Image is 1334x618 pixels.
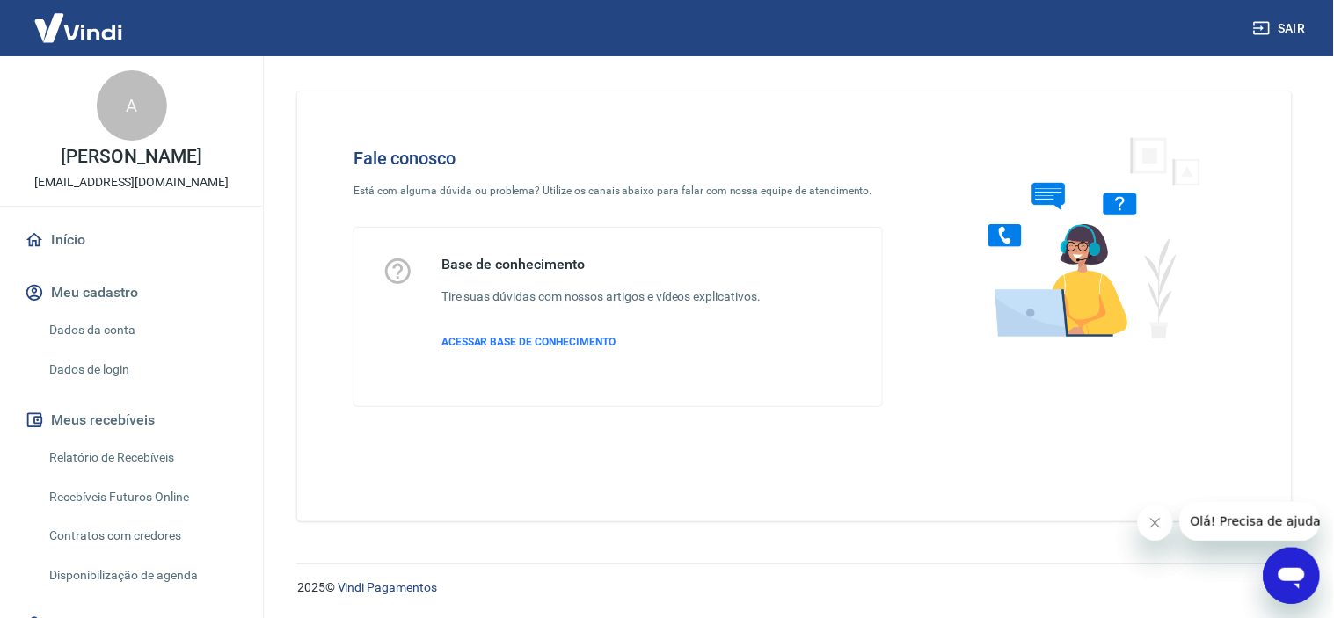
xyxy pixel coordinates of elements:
span: Olá! Precisa de ajuda? [11,12,148,26]
a: Disponibilização de agenda [42,557,242,593]
a: ACESSAR BASE DE CONHECIMENTO [441,334,761,350]
button: Meus recebíveis [21,401,242,440]
p: 2025 © [297,578,1292,597]
a: Dados de login [42,352,242,388]
iframe: Botão para abrir a janela de mensagens [1264,548,1320,604]
img: Fale conosco [953,120,1221,354]
iframe: Mensagem da empresa [1180,502,1320,541]
div: A [97,70,167,141]
h4: Fale conosco [354,148,883,169]
p: [PERSON_NAME] [61,148,201,166]
a: Início [21,221,242,259]
a: Vindi Pagamentos [338,580,437,594]
a: Contratos com credores [42,518,242,554]
iframe: Fechar mensagem [1138,505,1173,541]
button: Meu cadastro [21,273,242,312]
button: Sair [1250,12,1313,45]
a: Recebíveis Futuros Online [42,479,242,515]
h6: Tire suas dúvidas com nossos artigos e vídeos explicativos. [441,287,761,306]
h5: Base de conhecimento [441,256,761,273]
a: Relatório de Recebíveis [42,440,242,476]
img: Vindi [21,1,135,55]
p: [EMAIL_ADDRESS][DOMAIN_NAME] [34,173,229,192]
a: Dados da conta [42,312,242,348]
span: ACESSAR BASE DE CONHECIMENTO [441,336,616,348]
p: Está com alguma dúvida ou problema? Utilize os canais abaixo para falar com nossa equipe de atend... [354,183,883,199]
